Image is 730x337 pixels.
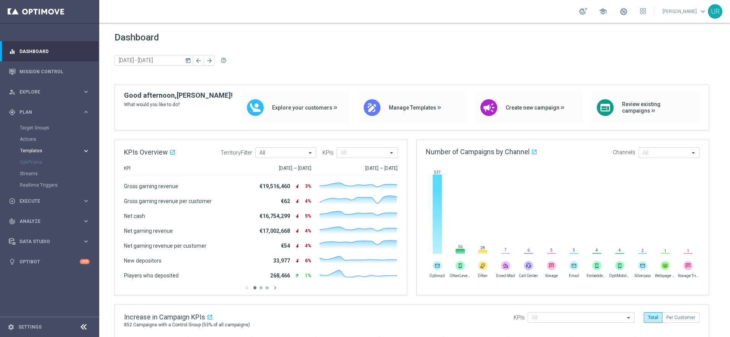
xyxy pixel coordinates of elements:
[699,7,707,16] span: keyboard_arrow_down
[708,4,722,19] div: UR
[9,198,82,205] div: Execute
[9,109,82,116] div: Plan
[20,156,98,168] div: OptiPromo
[82,238,90,245] i: keyboard_arrow_right
[20,179,98,191] div: Realtime Triggers
[9,238,82,245] div: Data Studio
[82,218,90,225] i: keyboard_arrow_right
[82,147,90,155] i: keyboard_arrow_right
[9,218,82,225] div: Analyze
[8,218,90,224] button: track_changes Analyze keyboard_arrow_right
[662,6,708,17] a: [PERSON_NAME]keyboard_arrow_down
[8,239,90,245] button: Data Studio keyboard_arrow_right
[20,125,79,131] a: Target Groups
[9,109,16,116] i: gps_fixed
[19,110,82,114] span: Plan
[19,41,90,61] a: Dashboard
[19,61,90,82] a: Mission Control
[20,148,75,153] span: Templates
[20,145,98,156] div: Templates
[19,219,82,224] span: Analyze
[82,88,90,95] i: keyboard_arrow_right
[82,108,90,116] i: keyboard_arrow_right
[20,134,98,145] div: Actions
[20,168,98,179] div: Streams
[19,252,80,272] a: Optibot
[9,252,90,272] div: Optibot
[8,259,90,265] button: lightbulb Optibot +10
[8,198,90,204] button: play_circle_outline Execute keyboard_arrow_right
[599,7,607,16] span: school
[9,61,90,82] div: Mission Control
[82,197,90,205] i: keyboard_arrow_right
[9,48,16,55] i: equalizer
[20,122,98,134] div: Target Groups
[20,136,79,142] a: Actions
[9,89,82,95] div: Explore
[8,109,90,115] button: gps_fixed Plan keyboard_arrow_right
[19,90,82,94] span: Explore
[20,148,90,154] button: Templates keyboard_arrow_right
[18,325,42,329] a: Settings
[19,239,82,244] span: Data Studio
[8,324,15,331] i: settings
[8,89,90,95] button: person_search Explore keyboard_arrow_right
[20,171,79,177] a: Streams
[9,89,16,95] i: person_search
[80,259,90,264] div: +10
[9,258,16,265] i: lightbulb
[9,198,16,205] i: play_circle_outline
[20,148,82,153] div: Templates
[20,182,79,188] a: Realtime Triggers
[8,48,90,55] button: equalizer Dashboard
[9,218,16,225] i: track_changes
[19,199,82,203] span: Execute
[8,69,90,75] button: Mission Control
[9,41,90,61] div: Dashboard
